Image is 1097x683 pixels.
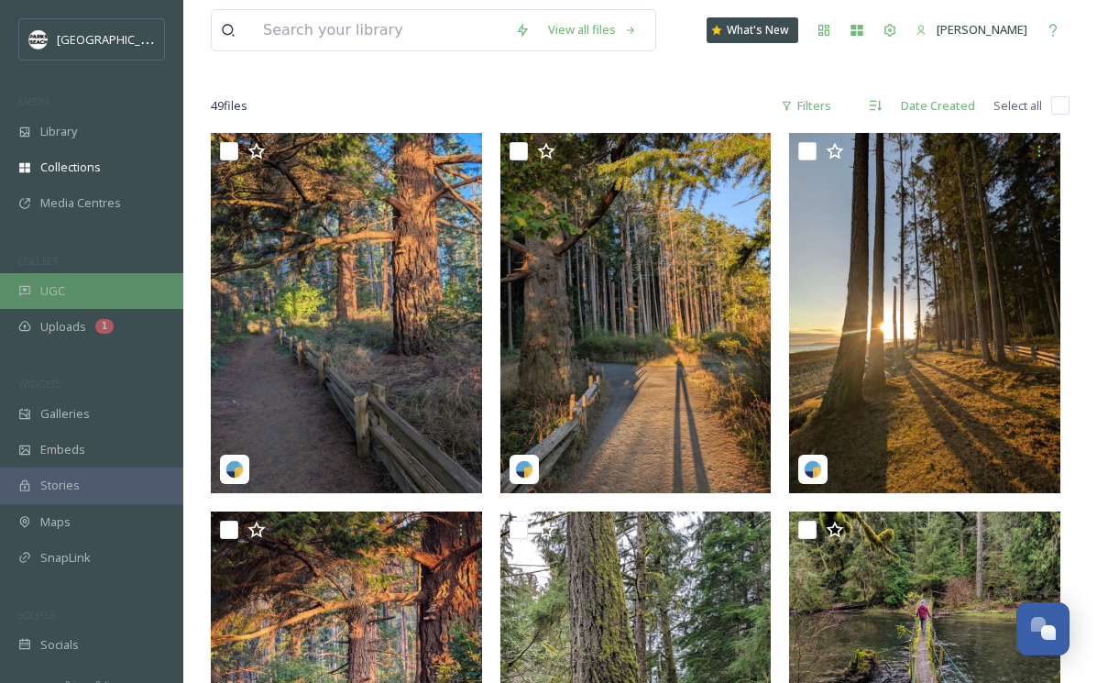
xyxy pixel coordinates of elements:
span: SOCIALS [18,608,55,622]
span: 49 file s [211,97,247,115]
span: SnapLink [40,549,91,567]
span: Select all [993,97,1042,115]
div: 1 [95,319,114,334]
span: Library [40,123,77,140]
span: UGC [40,282,65,300]
img: snapsea-logo.png [225,460,244,479]
div: Filters [772,88,840,124]
span: Socials [40,636,79,654]
img: parks%20beach.jpg [29,30,48,49]
span: Media Centres [40,194,121,212]
a: What's New [707,17,798,43]
span: MEDIA [18,94,50,108]
img: snapsea-logo.png [515,460,533,479]
span: Galleries [40,405,90,423]
span: Maps [40,513,71,531]
div: Date Created [892,88,984,124]
span: Embeds [40,441,85,458]
a: [PERSON_NAME] [906,12,1037,48]
span: Stories [40,477,80,494]
input: Search your library [254,10,506,50]
img: heyrrrrick-18091482076771409.webp [789,133,1060,493]
img: heyrrrrick-18084087664917479.webp [500,133,772,493]
span: Collections [40,159,101,176]
img: heyrrrrick-18068371777986503.webp [211,133,482,493]
a: View all files [539,12,646,48]
span: Uploads [40,318,86,336]
img: snapsea-logo.png [804,460,822,479]
span: [PERSON_NAME] [937,21,1027,38]
span: [GEOGRAPHIC_DATA] Tourism [57,30,221,48]
span: WIDGETS [18,377,60,391]
span: COLLECT [18,254,58,268]
button: Open Chat [1016,602,1070,655]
